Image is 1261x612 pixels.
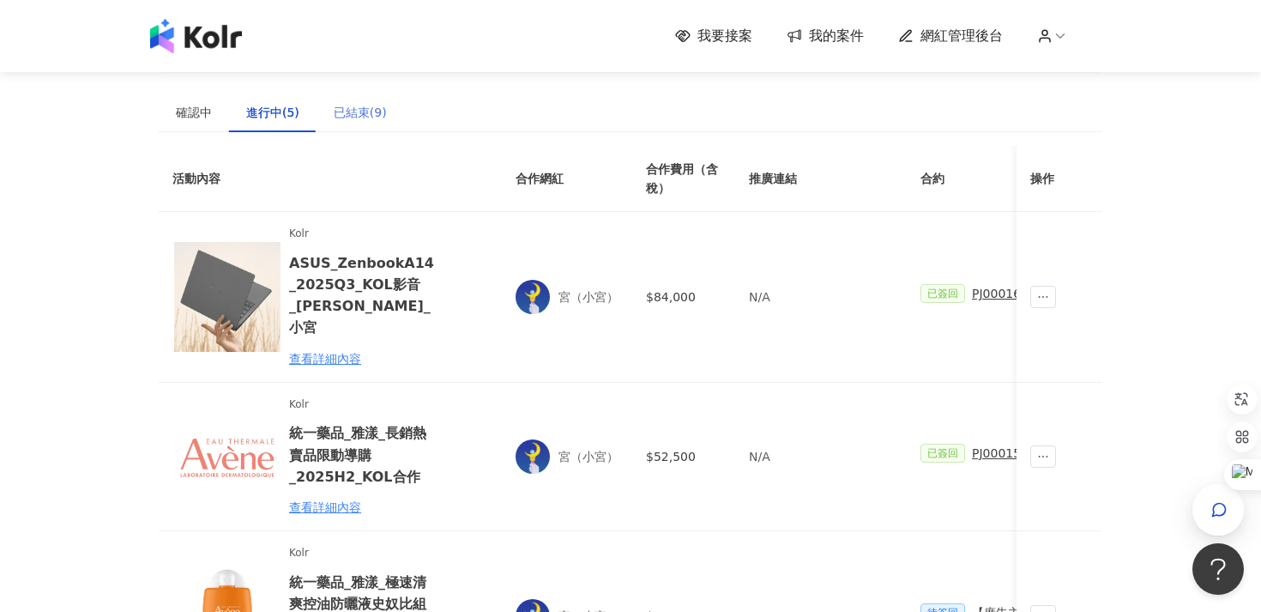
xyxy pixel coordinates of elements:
span: 已簽回 [920,284,965,303]
img: ASUS Zenbook A14 (UX3407) [172,242,282,352]
img: 詳情請見進案需求 [172,402,282,512]
a: 網紅管理後台 [898,27,1003,45]
a: 我要接案 [675,27,752,45]
th: 合作費用（含稅） [632,146,735,212]
img: logo [150,19,242,53]
span: 網紅管理後台 [920,27,1003,45]
h6: ASUS_ZenbookA14_2025Q3_KOL影音_[PERSON_NAME]_小宮 [289,252,439,339]
th: 推廣連結 [735,146,907,212]
th: 合作網紅 [502,146,632,212]
span: 我要接案 [697,27,752,45]
p: N/A [749,447,893,466]
h6: 統一藥品_雅漾_長銷熱賣品限動導購_2025H2_KOL合作 [289,422,439,487]
div: 查看詳細內容 [289,498,439,517]
span: 宮（小宮） [558,288,618,306]
div: 已結束(9) [334,103,387,122]
th: 操作 [1017,146,1102,212]
span: Kolr [289,545,439,561]
div: 查看詳細內容 [289,349,439,368]
td: $84,000 [632,212,735,382]
span: 宮（小宮） [558,447,618,466]
td: $52,500 [632,383,735,531]
span: 已簽回 [920,444,965,463]
div: 進行中(5) [246,103,299,122]
th: 活動內容 [159,146,502,212]
a: 我的案件 [787,27,864,45]
img: KOL Avatar [516,439,550,474]
span: 我的案件 [809,27,864,45]
span: ellipsis [1030,286,1056,308]
p: N/A [749,288,893,306]
iframe: Help Scout Beacon - Open [1192,543,1244,595]
img: KOL Avatar [516,280,550,314]
span: ellipsis [1030,445,1056,468]
span: Kolr [289,397,439,413]
div: 確認中 [176,103,212,122]
span: Kolr [289,226,439,242]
